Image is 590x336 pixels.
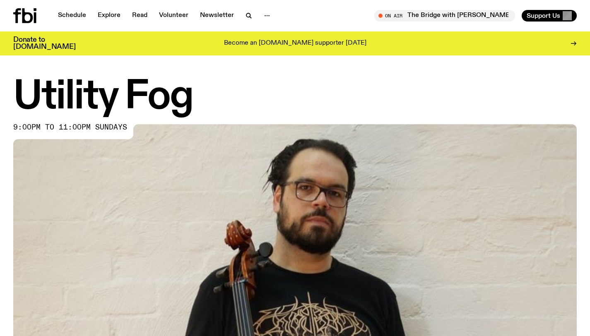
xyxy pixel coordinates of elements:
a: Explore [93,10,125,22]
a: Read [127,10,152,22]
span: 9:00pm to 11:00pm sundays [13,124,127,131]
a: Schedule [53,10,91,22]
span: Support Us [527,12,560,19]
button: On AirThe Bridge with [PERSON_NAME] [374,10,515,22]
h1: Utility Fog [13,79,577,116]
button: Support Us [522,10,577,22]
h3: Donate to [DOMAIN_NAME] [13,36,76,50]
p: Become an [DOMAIN_NAME] supporter [DATE] [224,40,366,47]
a: Volunteer [154,10,193,22]
a: Newsletter [195,10,239,22]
